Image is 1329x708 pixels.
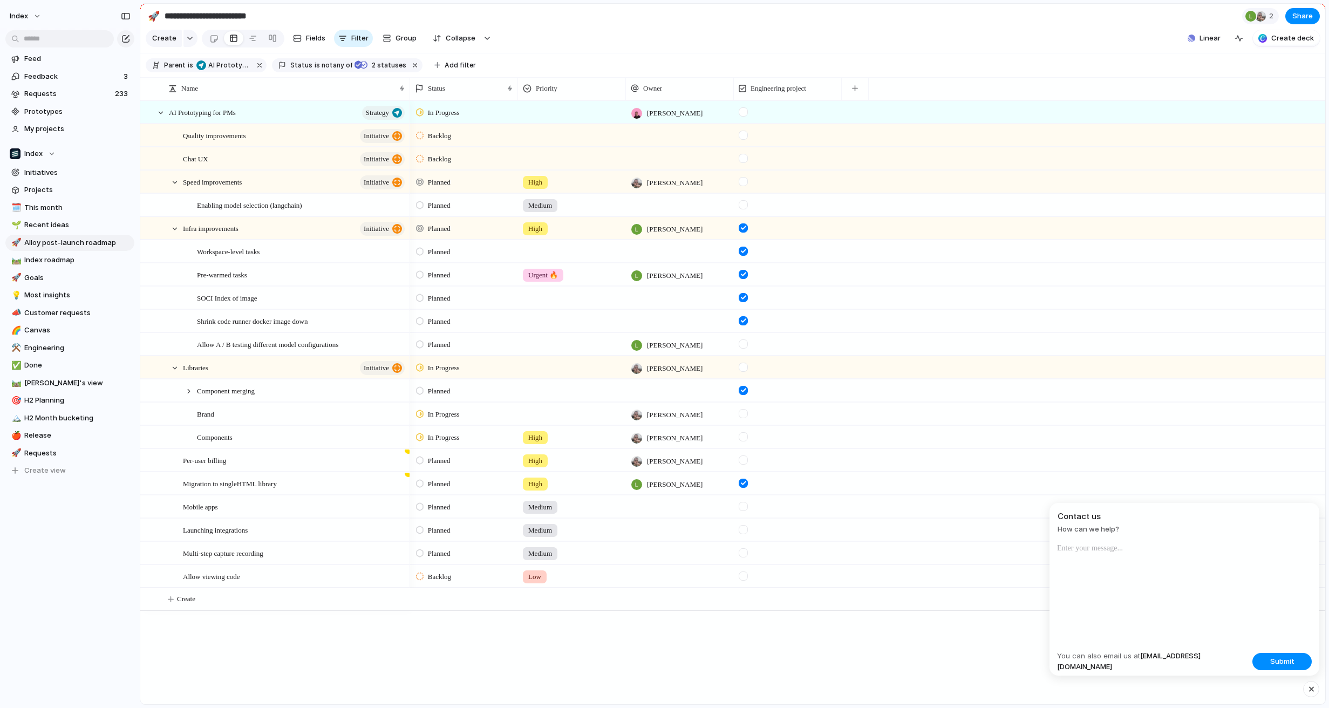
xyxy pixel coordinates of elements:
[183,570,240,582] span: Allow viewing code
[428,107,460,118] span: In Progress
[428,293,451,304] span: Planned
[197,291,257,304] span: SOCI Index of image
[24,220,131,230] span: Recent ideas
[647,224,703,235] span: [PERSON_NAME]
[5,146,134,162] button: Index
[1269,11,1277,22] span: 2
[10,378,21,389] button: 🛤️
[426,30,481,47] button: Collapse
[5,165,134,181] a: Initiatives
[183,129,246,141] span: Quality improvements
[364,128,389,144] span: initiative
[647,178,703,188] span: [PERSON_NAME]
[5,410,134,426] a: 🏔️H2 Month bucketing
[445,60,476,70] span: Add filter
[11,359,19,372] div: ✅
[1270,656,1294,667] span: Submit
[428,270,451,281] span: Planned
[197,384,255,397] span: Component merging
[194,59,253,71] button: AI Prototyping for PMs
[360,152,405,166] button: initiative
[10,290,21,301] button: 💡
[11,342,19,354] div: ⚒️
[334,30,373,47] button: Filter
[11,219,19,232] div: 🌱
[536,83,557,94] span: Priority
[428,177,451,188] span: Planned
[647,433,703,444] span: [PERSON_NAME]
[24,88,112,99] span: Requests
[428,83,445,94] span: Status
[528,571,541,582] span: Low
[5,121,134,137] a: My projects
[5,287,134,303] a: 💡Most insights
[10,413,21,424] button: 🏔️
[183,222,238,234] span: Infra improvements
[647,456,703,467] span: [PERSON_NAME]
[360,361,405,375] button: initiative
[5,86,134,102] a: Requests233
[289,30,330,47] button: Fields
[528,548,552,559] span: Medium
[24,202,131,213] span: This month
[5,305,134,321] a: 📣Customer requests
[183,477,277,489] span: Migration to singleHTML library
[5,69,134,85] a: Feedback3
[11,236,19,249] div: 🚀
[10,308,21,318] button: 📣
[5,200,134,216] a: 🗓️This month
[5,340,134,356] div: ⚒️Engineering
[5,357,134,373] a: ✅Done
[647,363,703,374] span: [PERSON_NAME]
[188,60,193,70] span: is
[1271,33,1314,44] span: Create deck
[5,375,134,391] a: 🛤️[PERSON_NAME]'s view
[364,175,389,190] span: initiative
[1058,510,1312,523] h2: Contact us
[364,360,389,376] span: initiative
[24,465,66,476] span: Create view
[5,445,134,461] a: 🚀Requests
[197,338,338,350] span: Allow A / B testing different model configurations
[377,30,422,47] button: Group
[24,185,131,195] span: Projects
[183,152,208,165] span: Chat UX
[197,315,308,327] span: Shrink code runner docker image down
[10,273,21,283] button: 🚀
[647,410,703,420] span: [PERSON_NAME]
[643,83,662,94] span: Owner
[10,11,28,22] span: Index
[181,83,198,94] span: Name
[11,430,19,442] div: 🍎
[24,237,131,248] span: Alloy post-launch roadmap
[5,235,134,251] a: 🚀Alloy post-launch roadmap
[183,361,208,373] span: Libraries
[11,254,19,267] div: 🛤️
[24,124,131,134] span: My projects
[5,270,134,286] a: 🚀Goals
[10,202,21,213] button: 🗓️
[1285,8,1320,24] button: Share
[428,58,482,73] button: Add filter
[10,343,21,353] button: ⚒️
[5,8,47,25] button: Index
[24,167,131,178] span: Initiatives
[177,594,195,604] span: Create
[362,106,405,120] button: Strategy
[10,360,21,371] button: ✅
[428,386,451,397] span: Planned
[751,83,806,94] span: Engineering project
[528,177,542,188] span: High
[332,60,353,70] span: any of
[528,479,542,489] span: High
[145,8,162,25] button: 🚀
[360,175,405,189] button: initiative
[11,377,19,389] div: 🛤️
[528,223,542,234] span: High
[5,182,134,198] a: Projects
[428,247,451,257] span: Planned
[5,322,134,338] a: 🌈Canvas
[647,108,703,119] span: [PERSON_NAME]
